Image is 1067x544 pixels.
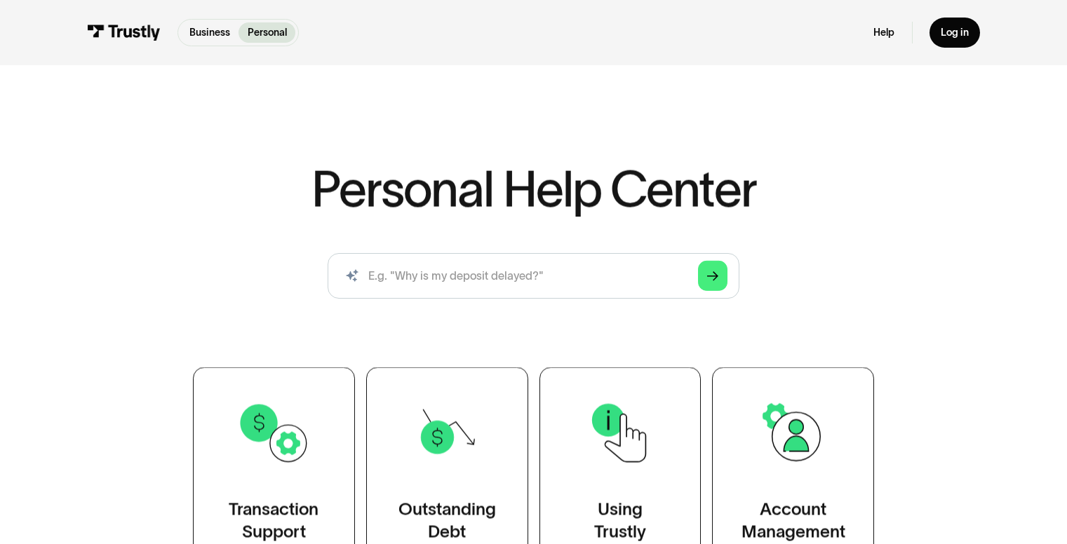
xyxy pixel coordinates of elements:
a: Help [873,26,894,39]
div: Log in [941,26,969,39]
div: Outstanding Debt [398,498,496,543]
h1: Personal Help Center [311,164,756,214]
div: Transaction Support [229,498,318,543]
img: Trustly Logo [87,25,161,40]
p: Business [189,25,230,40]
aside: Language selected: English (United States) [14,522,84,539]
form: Search [328,253,739,299]
p: Personal [248,25,287,40]
input: search [328,253,739,299]
a: Personal [239,22,295,43]
a: Log in [930,18,980,48]
ul: Language list [28,522,84,539]
div: Using Trustly [594,498,646,543]
div: Account Management [741,498,845,543]
a: Business [181,22,239,43]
